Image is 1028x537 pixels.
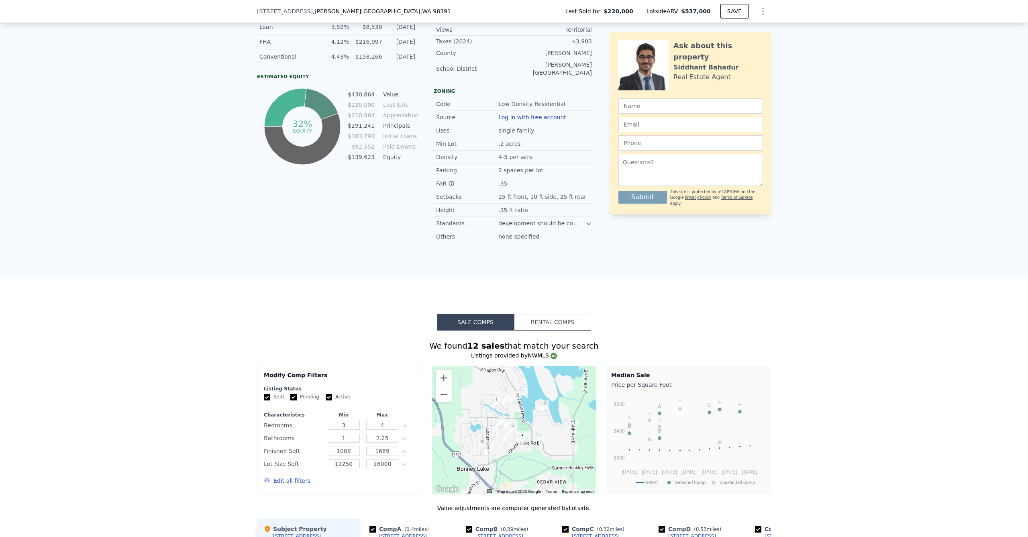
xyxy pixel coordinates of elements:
[509,421,518,435] div: 19316 78th St E
[658,404,661,408] text: A
[678,399,681,404] text: H
[658,417,661,422] text: G
[646,480,658,485] text: 98391
[381,111,418,120] td: Appreciation
[290,394,319,400] label: Pending
[381,153,418,161] td: Equity
[264,458,323,470] div: Lot Size Sqft
[718,433,721,438] text: J
[498,153,534,161] div: 4-5 per acre
[599,527,610,532] span: 0.32
[514,61,592,77] div: [PERSON_NAME][GEOGRAPHIC_DATA]
[498,233,541,241] div: none specified
[514,314,591,331] button: Rental Comps
[264,394,270,400] input: Sold
[495,418,504,432] div: 7601 191st Ave E
[436,206,498,214] div: Height
[436,49,514,57] div: County
[642,469,657,475] text: [DATE]
[264,386,415,392] div: Listing Status
[498,193,588,201] div: 25 ft front, 10 ft side, 25 ft rear
[722,469,737,475] text: [DATE]
[498,127,536,135] div: single family
[562,489,594,494] a: Report a map error
[681,8,711,14] span: $537,000
[497,489,541,494] span: Map data ©2025 Google
[347,100,375,109] td: $220,000
[755,525,820,533] div: Comp E
[257,74,418,80] div: Estimated Equity
[436,100,498,108] div: Code
[436,153,498,161] div: Density
[611,379,766,390] div: Price per Square Foot
[755,3,771,19] button: Show Options
[670,189,763,206] div: This site is protected by reCAPTCHA and the Google and apply.
[321,53,349,61] div: 4.43%
[498,180,509,188] div: .35
[742,469,757,475] text: [DATE]
[354,23,382,31] div: $8,530
[436,113,498,121] div: Source
[618,191,667,204] button: Submit
[702,469,717,475] text: [DATE]
[347,121,375,130] td: $291,241
[387,38,415,46] div: [DATE]
[292,119,312,129] tspan: 32%
[662,469,677,475] text: [DATE]
[502,421,511,434] div: 19207 77th St E
[708,403,711,408] text: C
[659,525,724,533] div: Comp D
[691,527,724,532] span: ( miles)
[618,117,763,132] input: Email
[467,341,505,351] strong: 12 sales
[264,412,323,418] div: Characteristics
[347,153,375,161] td: $139,623
[436,26,514,34] div: Views
[313,7,451,15] span: , [PERSON_NAME][GEOGRAPHIC_DATA]
[403,424,406,427] button: Clear
[614,428,625,434] text: $400
[347,90,375,99] td: $430,864
[485,443,494,457] div: 18701 84th St E
[436,180,498,188] div: FAR
[611,390,766,491] svg: A chart.
[264,477,310,485] button: Edit all filters
[354,38,382,46] div: $216,997
[628,415,631,420] text: K
[498,114,566,120] button: Log in with free account
[434,88,594,94] div: Zoning
[498,100,567,108] div: Low Density Residential
[647,7,681,15] span: Lotside ARV
[264,433,323,444] div: Bathrooms
[562,525,628,533] div: Comp C
[721,195,753,200] a: Terms of Service
[420,8,451,14] span: , WA 98391
[381,90,418,99] td: Value
[436,370,452,386] button: Zoom in
[718,400,721,405] text: F
[436,166,498,174] div: Parking
[594,527,628,532] span: ( miles)
[434,484,460,494] a: Open this area in Google Maps (opens a new window)
[436,219,498,227] div: Standards
[478,438,487,451] div: 8208 185th Ave E
[618,135,763,151] input: Phone
[720,480,755,485] text: Unselected Comp
[401,527,432,532] span: ( miles)
[436,37,514,45] div: Taxes (2024)
[498,527,531,532] span: ( miles)
[326,394,332,400] input: Active
[649,411,650,416] text: I
[403,450,406,453] button: Clear
[518,431,527,445] div: 19804 Church Lake Rd E
[614,402,625,407] text: $500
[264,445,323,457] div: Finished Sqft
[326,394,350,400] label: Active
[551,353,557,359] img: NWMLS Logo
[618,98,763,114] input: Name
[514,49,592,57] div: [PERSON_NAME]
[347,111,375,120] td: $210,864
[541,400,549,413] div: 20411 70th St E
[685,195,711,200] a: Privacy Policy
